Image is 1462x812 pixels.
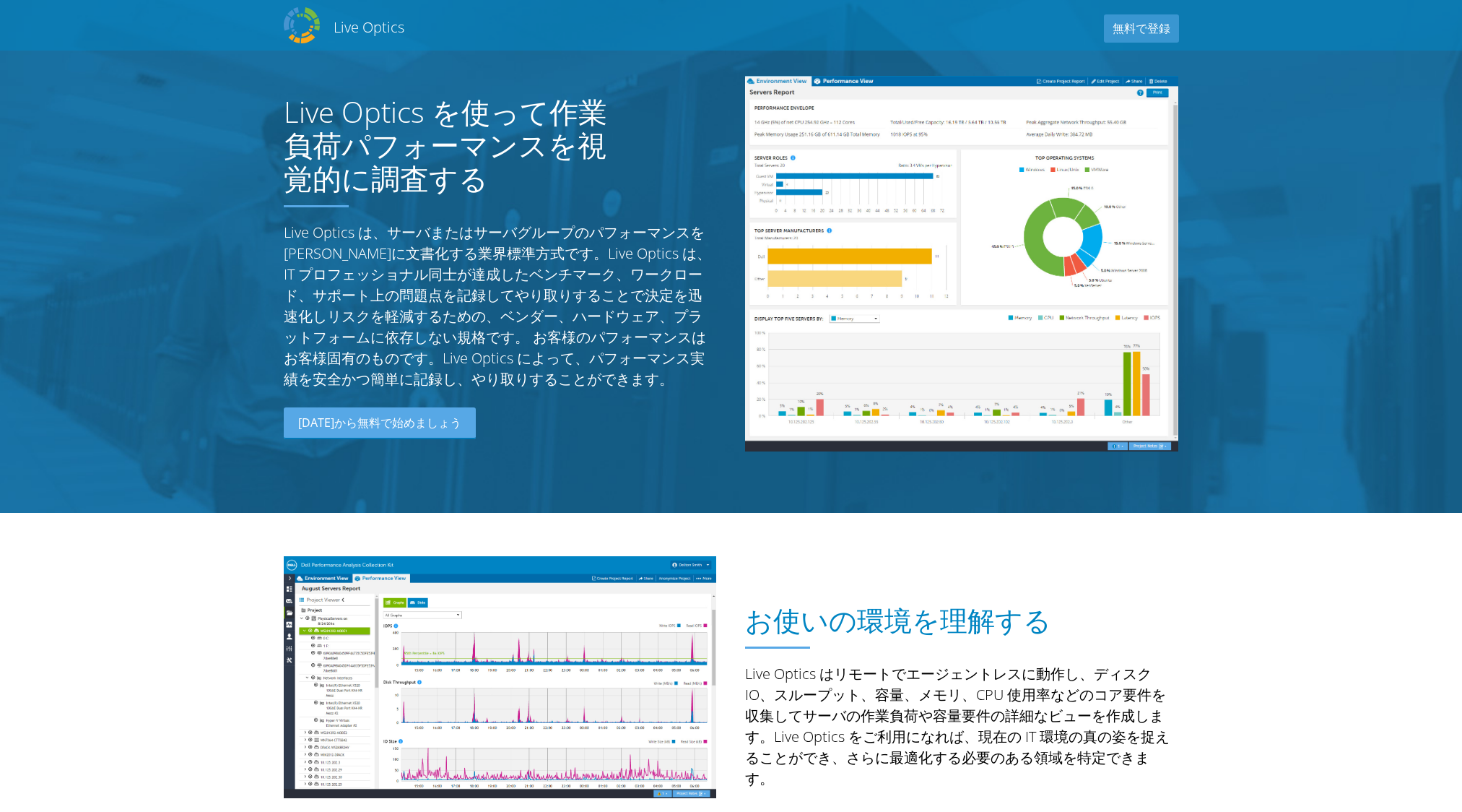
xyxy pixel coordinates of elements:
img: Server Report [745,76,1178,452]
h1: お使いの環境を理解する [745,605,1171,636]
p: Live Optics は、サーバまたはサーバグループのパフォーマンスを[PERSON_NAME]に文書化する業界標準方式です。Live Optics は、IT プロフェッショナル同士が達成した... [284,222,717,389]
a: [DATE]から無料で始めましょう [284,407,476,439]
a: 無料で登録 [1104,14,1179,43]
p: Live Optics はリモートでエージェントレスに動作し、ディスク IO、スループット、容量、メモリ、CPU 使用率などのコア要件を収集してサーバの作業負荷や容量要件の詳細なビューを作成しま... [745,663,1178,789]
h1: Live Optics を使って作業負荷パフォーマンスを視覚的に調査する [284,95,609,195]
img: Dell Dpack [284,7,320,43]
h2: Live Optics [334,17,404,37]
img: Understand Your Environment [284,556,717,798]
